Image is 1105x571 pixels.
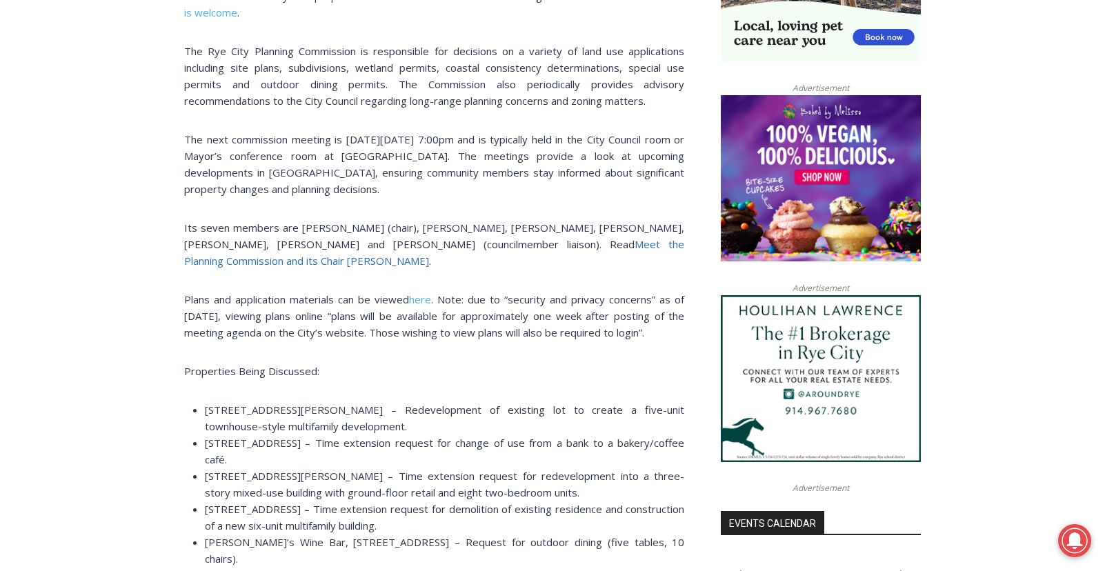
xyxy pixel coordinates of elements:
[721,95,921,262] img: Baked by Melissa
[410,4,498,63] a: Book [PERSON_NAME]'s Good Humor for Your Event
[4,142,135,194] span: Open Tues. - Sun. [PHONE_NUMBER]
[332,134,668,172] a: Intern @ [DOMAIN_NAME]
[205,469,684,499] span: [STREET_ADDRESS][PERSON_NAME] – Time extension request for redevelopment into a three-story mixed...
[205,535,684,565] span: [PERSON_NAME]’s Wine Bar, [STREET_ADDRESS] – Request for outdoor dining (five tables, 10 chairs).
[205,403,684,433] span: [STREET_ADDRESS][PERSON_NAME] – Redevelopment of existing lot to create a five-unit townhouse-sty...
[184,44,684,108] span: The Rye City Planning Commission is responsible for decisions on a variety of land use applicatio...
[184,364,319,378] span: Properties Being Discussed:
[409,292,431,306] a: here
[90,25,341,38] div: No Generators on Trucks so No Noise or Pollution
[779,481,863,494] span: Advertisement
[1,139,139,172] a: Open Tues. - Sun. [PHONE_NUMBER]
[779,81,863,94] span: Advertisement
[184,132,684,196] span: The next commission meeting is [DATE][DATE] 7:00pm and is typically held in the City Council room...
[721,511,824,534] h2: Events Calendar
[429,254,431,268] span: .
[420,14,480,53] h4: Book [PERSON_NAME]'s Good Humor for Your Event
[779,281,863,294] span: Advertisement
[721,295,921,462] img: Houlihan Lawrence The #1 Brokerage in Rye City
[184,292,684,339] span: . Note: due to “security and privacy concerns” as of [DATE], viewing plans online “plans will be ...
[361,137,639,168] span: Intern @ [DOMAIN_NAME]
[205,502,684,532] span: [STREET_ADDRESS] – Time extension request for demolition of existing residence and construction o...
[348,1,652,134] div: "[PERSON_NAME] and I covered the [DATE] Parade, which was a really eye opening experience as I ha...
[184,292,409,306] span: Plans and application materials can be viewed
[184,221,684,251] span: Its seven members are [PERSON_NAME] (chair), [PERSON_NAME], [PERSON_NAME], [PERSON_NAME], [PERSON...
[205,436,684,466] span: [STREET_ADDRESS] – Time extension request for change of use from a bank to a bakery/coffee café.
[237,6,239,19] span: .
[141,86,196,165] div: "the precise, almost orchestrated movements of cutting and assembling sushi and [PERSON_NAME] mak...
[184,237,684,268] a: Meet the Planning Commission and its Chair [PERSON_NAME]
